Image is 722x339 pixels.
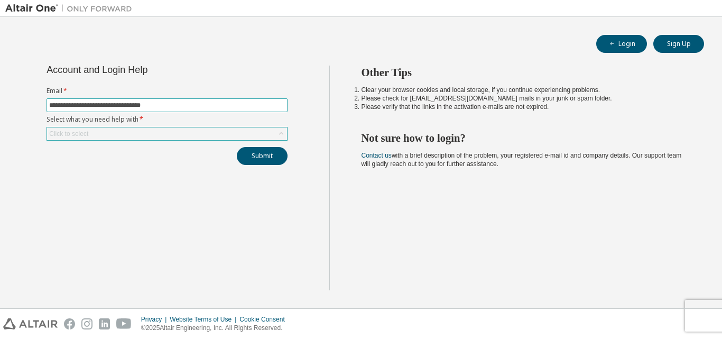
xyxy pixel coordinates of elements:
img: instagram.svg [81,318,92,329]
div: Website Terms of Use [170,315,239,324]
div: Click to select [49,130,88,138]
img: youtube.svg [116,318,132,329]
h2: Not sure how to login? [362,131,686,145]
li: Please check for [EMAIL_ADDRESS][DOMAIN_NAME] mails in your junk or spam folder. [362,94,686,103]
h2: Other Tips [362,66,686,79]
div: Privacy [141,315,170,324]
li: Clear your browser cookies and local storage, if you continue experiencing problems. [362,86,686,94]
label: Email [47,87,288,95]
div: Account and Login Help [47,66,239,74]
img: linkedin.svg [99,318,110,329]
button: Login [596,35,647,53]
p: © 2025 Altair Engineering, Inc. All Rights Reserved. [141,324,291,333]
img: altair_logo.svg [3,318,58,329]
button: Submit [237,147,288,165]
span: with a brief description of the problem, your registered e-mail id and company details. Our suppo... [362,152,682,168]
div: Click to select [47,127,287,140]
a: Contact us [362,152,392,159]
button: Sign Up [653,35,704,53]
li: Please verify that the links in the activation e-mails are not expired. [362,103,686,111]
label: Select what you need help with [47,115,288,124]
div: Cookie Consent [239,315,291,324]
img: facebook.svg [64,318,75,329]
img: Altair One [5,3,137,14]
